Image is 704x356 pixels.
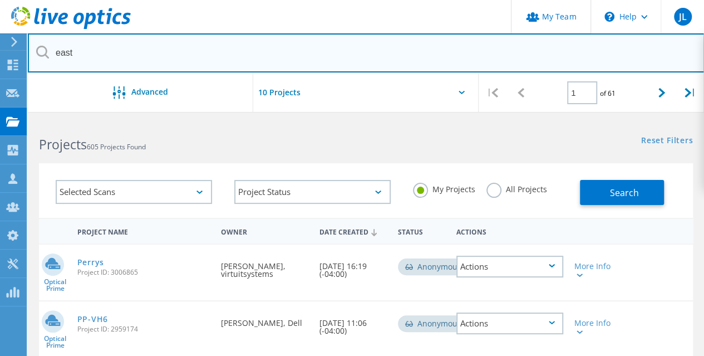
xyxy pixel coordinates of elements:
label: All Projects [486,183,547,193]
div: Selected Scans [56,180,212,204]
span: Project ID: 3006865 [77,269,210,276]
b: Projects [39,135,87,153]
a: PP-VH6 [77,315,108,323]
div: [DATE] 16:19 (-04:00) [314,245,392,289]
div: Project Name [72,221,216,241]
svg: \n [604,12,614,22]
div: Status [392,221,451,241]
div: [PERSON_NAME], virtuitsystems [215,245,313,289]
div: [DATE] 11:06 (-04:00) [314,301,392,346]
span: Search [610,187,639,199]
div: Actions [456,313,563,334]
span: 605 Projects Found [87,142,146,152]
span: Project ID: 2959174 [77,326,210,333]
div: Project Status [234,180,391,204]
div: Actions [456,256,563,277]
div: | [479,73,507,113]
span: Advanced [131,88,168,96]
span: Optical Prime [39,279,72,292]
div: Anonymous [398,259,472,275]
div: | [676,73,704,113]
div: Owner [215,221,313,241]
div: Actions [451,221,569,241]
div: Date Created [314,221,392,242]
span: JL [678,12,686,21]
a: Perrys [77,259,104,266]
div: [PERSON_NAME], Dell [215,301,313,338]
div: More Info [574,319,616,335]
button: Search [580,180,664,205]
span: of 61 [600,89,616,98]
label: My Projects [413,183,475,193]
a: Live Optics Dashboard [11,23,131,31]
span: Optical Prime [39,335,72,349]
a: Reset Filters [641,136,693,146]
div: Anonymous [398,315,472,332]
div: More Info [574,262,616,278]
